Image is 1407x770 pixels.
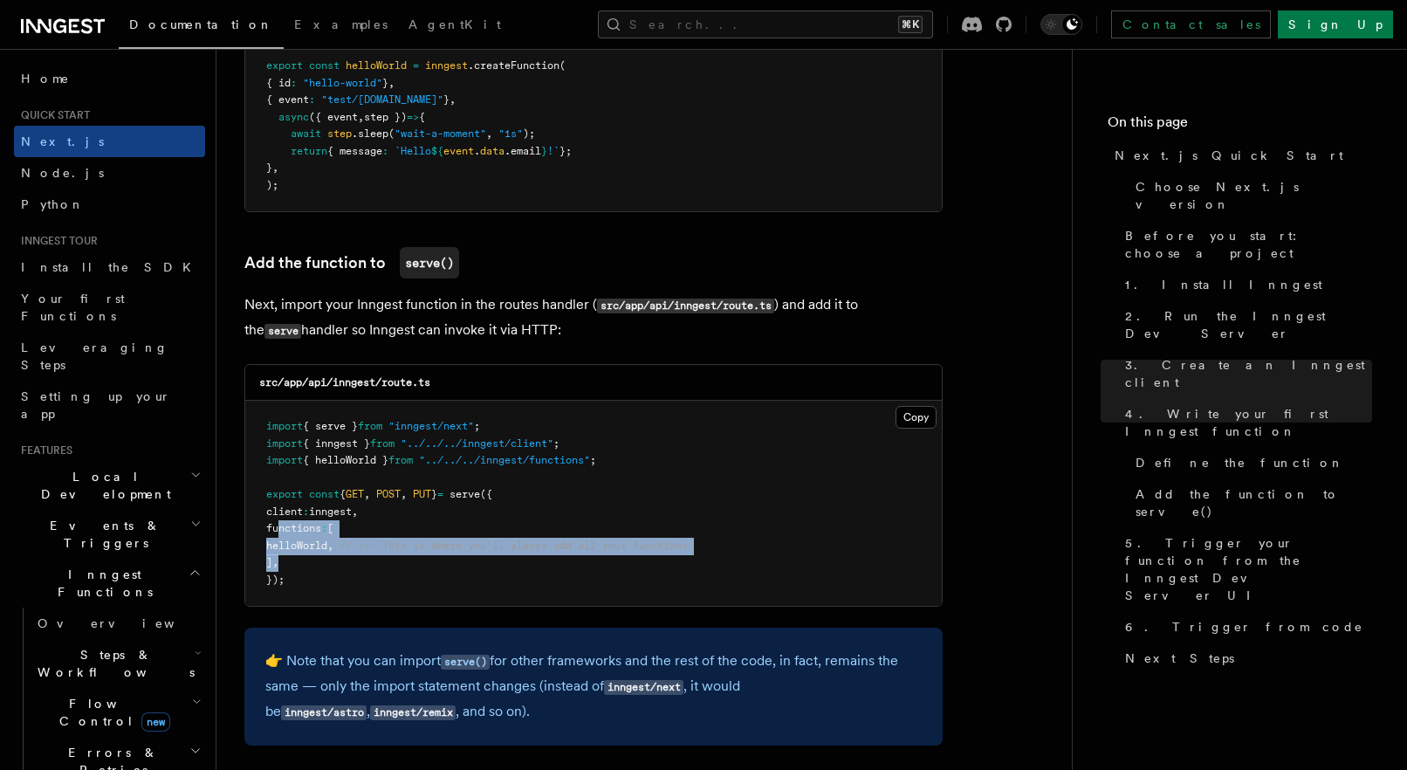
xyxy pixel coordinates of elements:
span: ; [474,420,480,432]
span: Your first Functions [21,292,125,323]
h4: On this page [1108,112,1372,140]
a: Leveraging Steps [14,332,205,381]
span: // <-- This is where you'll always add all your functions [340,540,688,552]
span: step }) [364,111,407,123]
span: helloWorld [346,59,407,72]
span: 6. Trigger from code [1125,618,1363,636]
span: "inngest/next" [388,420,474,432]
span: POST [376,488,401,500]
span: AgentKit [408,17,501,31]
p: Next, import your Inngest function in the routes handler ( ) and add it to the handler so Inngest... [244,292,943,343]
span: const [309,59,340,72]
span: GET [346,488,364,500]
a: Setting up your app [14,381,205,430]
a: Before you start: choose a project [1118,220,1372,269]
span: !` [547,145,559,157]
span: ({ [480,488,492,500]
span: from [370,437,395,450]
span: , [486,127,492,140]
button: Inngest Functions [14,559,205,608]
span: Overview [38,616,217,630]
span: Setting up your app [21,389,171,421]
span: from [358,420,382,432]
span: `Hello [395,145,431,157]
span: } [541,145,547,157]
span: { [419,111,425,123]
span: 2. Run the Inngest Dev Server [1125,307,1372,342]
span: step [327,127,352,140]
p: 👉 Note that you can import for other frameworks and the rest of the code, in fact, remains the sa... [265,649,922,725]
span: new [141,712,170,732]
code: inngest/next [604,680,683,695]
span: "../../../inngest/functions" [419,454,590,466]
span: , [364,488,370,500]
span: : [291,77,297,89]
a: 2. Run the Inngest Dev Server [1118,300,1372,349]
span: export [266,59,303,72]
code: serve [264,324,301,339]
span: Next Steps [1125,650,1234,667]
a: Add the function toserve() [244,247,459,278]
span: serve [450,488,480,500]
span: , [272,162,278,174]
a: Choose Next.js version [1129,171,1372,220]
span: Leveraging Steps [21,340,168,372]
span: "../../../inngest/client" [401,437,553,450]
span: [ [327,522,333,534]
span: inngest [425,59,468,72]
span: Examples [294,17,388,31]
span: inngest [309,505,352,518]
span: { inngest } [303,437,370,450]
span: , [352,505,358,518]
a: Next.js Quick Start [1108,140,1372,171]
span: ] [266,556,272,568]
span: export [266,488,303,500]
a: 1. Install Inngest [1118,269,1372,300]
span: "1s" [498,127,523,140]
span: = [437,488,443,500]
span: , [327,540,333,552]
span: ); [523,127,535,140]
a: 4. Write your first Inngest function [1118,398,1372,447]
a: Your first Functions [14,283,205,332]
span: .sleep [352,127,388,140]
span: import [266,420,303,432]
span: = [413,59,419,72]
span: 1. Install Inngest [1125,276,1322,293]
span: Next.js [21,134,104,148]
span: { id [266,77,291,89]
span: ); [266,179,278,191]
a: Install the SDK [14,251,205,283]
a: Next Steps [1118,643,1372,674]
a: AgentKit [398,5,511,47]
code: src/app/api/inngest/route.ts [597,299,774,313]
button: Search...⌘K [598,10,933,38]
a: Python [14,189,205,220]
a: 6. Trigger from code [1118,611,1372,643]
a: Sign Up [1278,10,1393,38]
span: 4. Write your first Inngest function [1125,405,1372,440]
span: { helloWorld } [303,454,388,466]
span: import [266,437,303,450]
span: Inngest Functions [14,566,189,601]
span: "test/[DOMAIN_NAME]" [321,93,443,106]
a: Contact sales [1111,10,1271,38]
span: { serve } [303,420,358,432]
span: ( [388,127,395,140]
span: client [266,505,303,518]
span: => [407,111,419,123]
a: Home [14,63,205,94]
code: serve() [441,655,490,670]
a: Define the function [1129,447,1372,478]
span: : [303,505,309,518]
span: , [272,556,278,568]
span: Events & Triggers [14,517,190,552]
span: }; [559,145,572,157]
span: : [382,145,388,157]
span: helloWorld [266,540,327,552]
span: Features [14,443,72,457]
a: Add the function to serve() [1129,478,1372,527]
a: Overview [31,608,205,639]
span: const [309,488,340,500]
span: Documentation [129,17,273,31]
